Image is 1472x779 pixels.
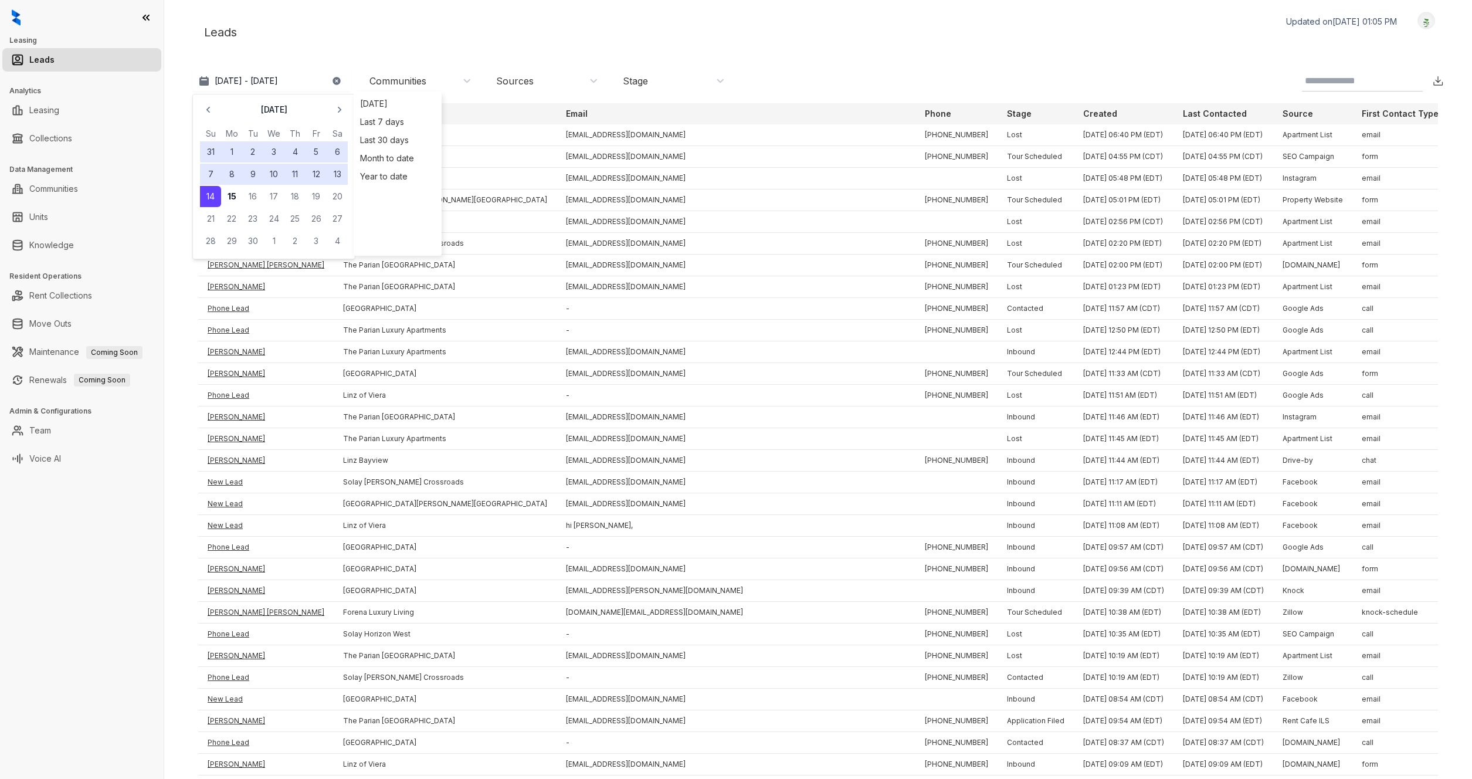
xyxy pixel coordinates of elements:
a: Rent Collections [29,284,92,307]
th: Friday [306,127,327,140]
td: email [1352,233,1448,255]
td: New Lead [198,515,334,537]
td: Google Ads [1273,537,1352,558]
button: 2 [284,231,306,252]
td: [EMAIL_ADDRESS][DOMAIN_NAME] [557,211,915,233]
button: 9 [242,164,263,185]
a: RenewalsComing Soon [29,368,130,392]
td: The Parian Luxury Apartments [334,341,557,363]
td: [EMAIL_ADDRESS][DOMAIN_NAME] [557,407,915,428]
td: [DATE] 10:38 AM (EDT) [1173,602,1273,624]
td: [GEOGRAPHIC_DATA] [334,363,557,385]
td: Lost [998,624,1074,645]
td: email [1352,472,1448,493]
td: [DATE] 12:44 PM (EDT) [1074,341,1173,363]
td: [DATE] 11:08 AM (EDT) [1173,515,1273,537]
td: [DATE] 02:00 PM (EDT) [1173,255,1273,276]
td: [EMAIL_ADDRESS][DOMAIN_NAME] [557,146,915,168]
td: [PHONE_NUMBER] [915,146,998,168]
p: [DATE] - [DATE] [215,75,278,87]
div: Sources [496,74,534,87]
td: [PERSON_NAME] [198,428,334,450]
td: Apartment List [1273,211,1352,233]
th: Sunday [200,127,221,140]
td: [DATE] 02:00 PM (EDT) [1074,255,1173,276]
td: Instagram [1273,168,1352,189]
td: knock-schedule [1352,602,1448,624]
div: [DATE] [357,94,439,113]
td: [DATE] 05:01 PM (EDT) [1173,189,1273,211]
td: - [557,320,915,341]
td: hi [PERSON_NAME], [557,515,915,537]
td: [DATE] 05:48 PM (EDT) [1074,168,1173,189]
td: [EMAIL_ADDRESS][DOMAIN_NAME] [557,493,915,515]
td: [GEOGRAPHIC_DATA][PERSON_NAME][GEOGRAPHIC_DATA] [334,493,557,515]
td: [EMAIL_ADDRESS][DOMAIN_NAME] [557,189,915,211]
td: Apartment List [1273,428,1352,450]
td: [DATE] 11:33 AM (CDT) [1173,363,1273,385]
p: Last Contacted [1183,108,1247,120]
td: Zillow [1273,602,1352,624]
td: Forena Luxury Living [334,168,557,189]
td: [EMAIL_ADDRESS][DOMAIN_NAME] [557,276,915,298]
td: [EMAIL_ADDRESS][DOMAIN_NAME] [557,255,915,276]
td: Lost [998,428,1074,450]
td: email [1352,428,1448,450]
td: [DATE] 11:46 AM (EDT) [1173,407,1273,428]
a: Leasing [29,99,59,122]
button: 18 [284,186,306,207]
button: 13 [327,164,348,185]
div: Last 7 days [357,113,439,131]
button: 10 [263,164,284,185]
td: [DATE] 12:50 PM (EDT) [1074,320,1173,341]
button: 2 [242,141,263,162]
td: [DATE] 09:39 AM (CDT) [1074,580,1173,602]
td: Drive-by [1273,450,1352,472]
th: Monday [221,127,242,140]
button: 3 [263,141,284,162]
p: Source [1283,108,1313,120]
button: 14 [200,186,221,207]
div: Month to date [357,149,439,167]
td: Solay [PERSON_NAME] Crossroads [334,472,557,493]
td: Inbound [998,515,1074,537]
li: Move Outs [2,312,161,336]
td: [DATE] 05:48 PM (EDT) [1173,168,1273,189]
td: New Lead [198,472,334,493]
td: [PHONE_NUMBER] [915,450,998,472]
td: [PERSON_NAME] Creek [334,146,557,168]
td: Google Ads [1273,385,1352,407]
td: form [1352,146,1448,168]
td: [DATE] 04:55 PM (CDT) [1074,146,1173,168]
td: Phone Lead [198,320,334,341]
td: call [1352,320,1448,341]
a: Knowledge [29,233,74,257]
td: [PERSON_NAME] [198,363,334,385]
td: [GEOGRAPHIC_DATA] [334,211,557,233]
td: email [1352,580,1448,602]
td: [DATE] 11:08 AM (EDT) [1074,515,1173,537]
td: Phone Lead [198,624,334,645]
td: Google Ads [1273,363,1352,385]
td: [DATE] 12:44 PM (EDT) [1173,341,1273,363]
td: [GEOGRAPHIC_DATA] [334,558,557,580]
button: 4 [284,141,306,162]
p: Phone [925,108,951,120]
td: Tour Scheduled [998,363,1074,385]
td: [EMAIL_ADDRESS][DOMAIN_NAME] [557,168,915,189]
td: [PHONE_NUMBER] [915,385,998,407]
td: [DATE] 09:39 AM (CDT) [1173,580,1273,602]
td: [DATE] 09:57 AM (CDT) [1173,537,1273,558]
td: [GEOGRAPHIC_DATA] [334,298,557,320]
td: [DATE] 11:57 AM (CDT) [1173,298,1273,320]
img: logo [12,9,21,26]
td: Forena Luxury Living [334,602,557,624]
td: Property Website [1273,189,1352,211]
td: Facebook [1273,493,1352,515]
p: [DATE] [260,104,287,116]
td: Inbound [998,558,1074,580]
td: Linz of Viera [334,385,557,407]
td: [EMAIL_ADDRESS][DOMAIN_NAME] [557,558,915,580]
td: [DATE] 09:56 AM (CDT) [1173,558,1273,580]
td: call [1352,385,1448,407]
